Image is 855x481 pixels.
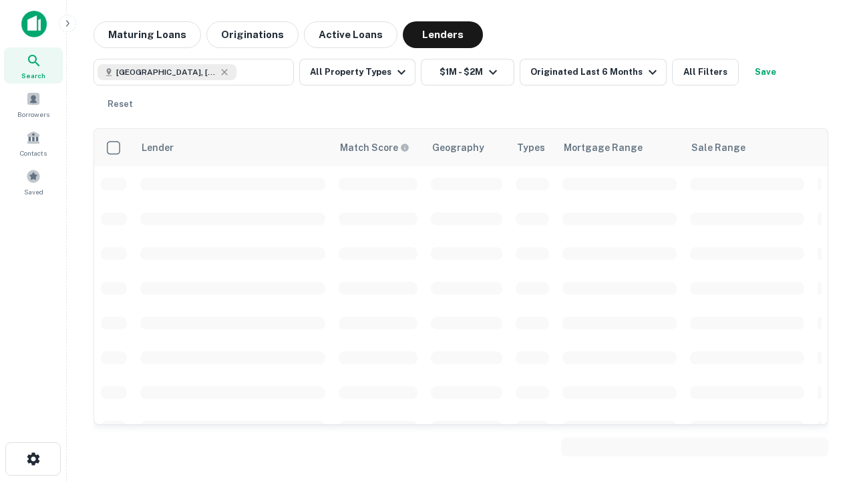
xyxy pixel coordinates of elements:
[517,140,545,156] div: Types
[530,64,661,80] div: Originated Last 6 Months
[24,186,43,197] span: Saved
[520,59,667,86] button: Originated Last 6 Months
[4,86,63,122] a: Borrowers
[421,59,514,86] button: $1M - $2M
[672,59,739,86] button: All Filters
[304,21,397,48] button: Active Loans
[744,59,787,86] button: Save your search to get updates of matches that match your search criteria.
[788,374,855,438] iframe: Chat Widget
[299,59,415,86] button: All Property Types
[116,66,216,78] span: [GEOGRAPHIC_DATA], [GEOGRAPHIC_DATA], [GEOGRAPHIC_DATA]
[94,21,201,48] button: Maturing Loans
[403,21,483,48] button: Lenders
[340,140,407,155] h6: Match Score
[683,129,811,166] th: Sale Range
[20,148,47,158] span: Contacts
[17,109,49,120] span: Borrowers
[509,129,556,166] th: Types
[556,129,683,166] th: Mortgage Range
[691,140,745,156] div: Sale Range
[340,140,409,155] div: Capitalize uses an advanced AI algorithm to match your search with the best lender. The match sco...
[424,129,509,166] th: Geography
[564,140,643,156] div: Mortgage Range
[21,11,47,37] img: capitalize-icon.png
[4,125,63,161] a: Contacts
[4,164,63,200] a: Saved
[134,129,332,166] th: Lender
[4,47,63,84] a: Search
[21,70,45,81] span: Search
[99,91,142,118] button: Reset
[432,140,484,156] div: Geography
[206,21,299,48] button: Originations
[332,129,424,166] th: Capitalize uses an advanced AI algorithm to match your search with the best lender. The match sco...
[142,140,174,156] div: Lender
